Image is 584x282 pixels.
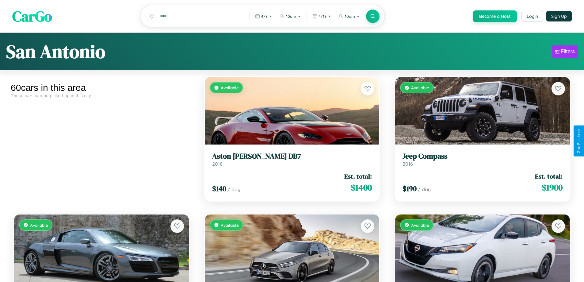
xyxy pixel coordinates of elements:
button: 10am [277,11,304,21]
h3: Jeep Compass [403,152,563,161]
span: Available [221,222,239,228]
span: / day [227,186,240,192]
span: 2016 [403,161,413,167]
span: Available [30,222,48,228]
span: CarGo [12,6,52,26]
span: 10am [286,14,296,19]
button: 4/18 [309,11,334,21]
span: / day [418,186,431,192]
div: These cars can be picked up in this city. [11,93,192,98]
a: Aston [PERSON_NAME] DB72016 [212,152,372,167]
div: Filters [561,48,575,55]
h1: San Antonio [6,39,105,64]
span: $ 190 [403,183,417,194]
button: 4/8 [252,11,276,21]
span: Available [411,222,429,228]
span: $ 140 [212,183,226,194]
div: Give Feedback [577,129,581,153]
span: Est. total: [344,172,372,181]
button: Become a Host [473,10,517,22]
div: 60 cars in this area [11,83,192,93]
span: $ 1900 [542,181,563,194]
span: Available [221,85,239,90]
span: 2016 [212,161,223,167]
a: Jeep Compass2016 [403,152,563,167]
button: Filters [552,45,578,58]
button: 10am [336,11,363,21]
button: Sign Up [546,11,572,21]
span: Available [411,85,429,90]
span: 4 / 18 [319,14,326,19]
span: 10am [345,14,355,19]
span: Est. total: [535,172,563,181]
span: 4 / 8 [261,14,268,19]
span: $ 1400 [351,181,372,194]
button: Login [521,11,543,22]
h3: Aston [PERSON_NAME] DB7 [212,152,372,161]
